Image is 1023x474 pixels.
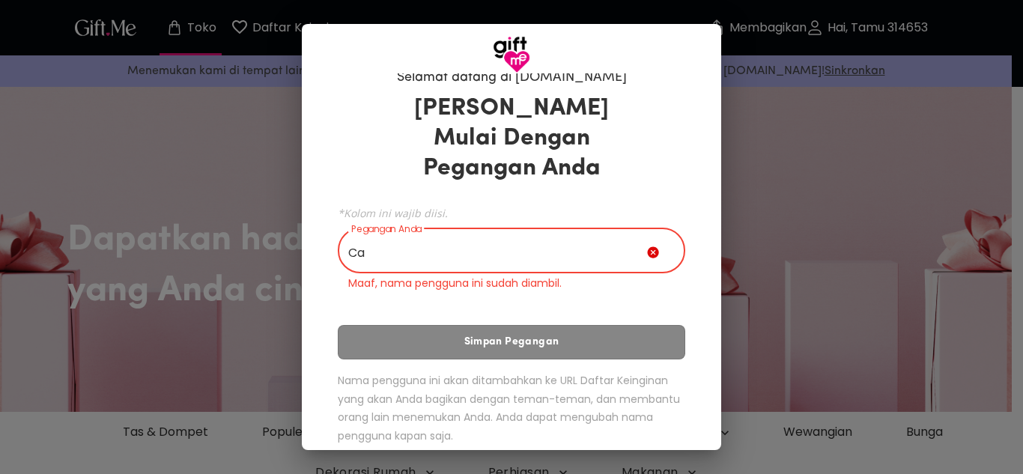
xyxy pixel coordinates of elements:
[493,36,530,73] img: Logo GiftMe
[338,373,680,443] font: Nama pengguna ini akan ditambahkan ke URL Daftar Keinginan yang akan Anda bagikan dengan teman-te...
[338,231,647,273] input: Pegangan Anda
[338,206,448,220] font: *Kolom ini wajib diisi.
[397,71,627,85] font: Selamat datang di [DOMAIN_NAME]
[414,97,609,180] font: [PERSON_NAME] Mulai Dengan Pegangan Anda
[348,276,562,291] font: Maaf, nama pengguna ini sudah diambil.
